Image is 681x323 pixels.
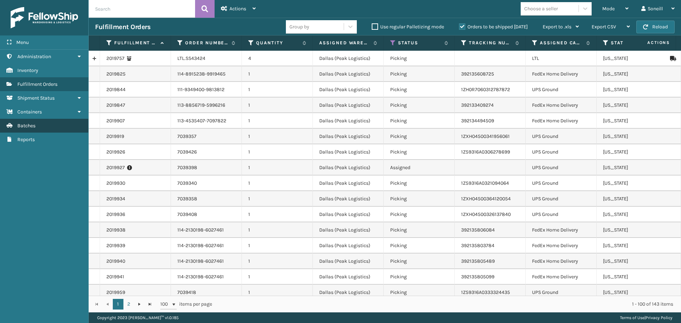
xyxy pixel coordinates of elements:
td: 114-2130198-6027461 [171,269,242,285]
a: 2019919 [106,133,124,140]
p: Copyright 2023 [PERSON_NAME]™ v 1.0.185 [97,312,179,323]
td: Dallas (Peak Logistics) [313,269,384,285]
td: Dallas (Peak Logistics) [313,285,384,300]
a: 2019938 [106,227,126,234]
a: 2 [123,299,134,310]
td: 1 [242,207,313,222]
a: 2019959 [106,289,125,296]
td: Dallas (Peak Logistics) [313,82,384,98]
td: 7039426 [171,144,242,160]
a: 392133409274 [461,102,494,108]
td: FedEx Home Delivery [526,269,597,285]
span: Menu [16,39,29,45]
div: 1 - 100 of 143 items [222,301,673,308]
td: Dallas (Peak Logistics) [313,176,384,191]
span: Containers [17,109,42,115]
td: [US_STATE] [597,129,668,144]
td: [US_STATE] [597,238,668,254]
td: Dallas (Peak Logistics) [313,207,384,222]
span: Actions [625,37,674,49]
td: UPS Ground [526,285,597,300]
td: Picking [384,285,455,300]
td: [US_STATE] [597,207,668,222]
td: 1 [242,98,313,113]
span: Actions [229,6,246,12]
td: UPS Ground [526,176,597,191]
td: Picking [384,66,455,82]
a: 392135805489 [461,258,495,264]
label: Status [398,40,441,46]
td: [US_STATE] [597,254,668,269]
a: 392135803784 [461,243,494,249]
span: Fulfillment Orders [17,81,57,87]
td: 1 [242,66,313,82]
td: 1 [242,254,313,269]
td: 1 [242,285,313,300]
td: 113-4535407-7097822 [171,113,242,129]
a: Go to the last page [145,299,155,310]
td: UPS Ground [526,144,597,160]
td: [US_STATE] [597,113,668,129]
td: 1 [242,82,313,98]
a: 2019941 [106,273,124,280]
a: 1ZXH04500341956061 [461,133,510,139]
td: FedEx Home Delivery [526,66,597,82]
td: LTL [526,51,597,66]
h3: Fulfillment Orders [95,23,150,31]
a: 2019934 [106,195,125,202]
label: Tracking Number [469,40,512,46]
td: 114-2130198-6027461 [171,254,242,269]
td: Picking [384,113,455,129]
span: Inventory [17,67,38,73]
td: Dallas (Peak Logistics) [313,66,384,82]
a: 2019844 [106,86,126,93]
td: Assigned [384,160,455,176]
td: Picking [384,98,455,113]
td: Dallas (Peak Logistics) [313,160,384,176]
td: [US_STATE] [597,144,668,160]
td: 7039340 [171,176,242,191]
td: [US_STATE] [597,269,668,285]
div: Group by [289,23,309,30]
td: [US_STATE] [597,285,668,300]
a: 1Z59316A0306278699 [461,149,510,155]
span: Mode [602,6,615,12]
a: Privacy Policy [646,315,672,320]
td: [US_STATE] [597,51,668,66]
span: Go to the last page [147,301,153,307]
td: [US_STATE] [597,222,668,238]
td: UPS Ground [526,191,597,207]
td: FedEx Home Delivery [526,98,597,113]
a: 392135805099 [461,274,494,280]
td: LTL.SS43424 [171,51,242,66]
div: Choose a seller [524,5,558,12]
span: Export to .xls [543,24,571,30]
td: Picking [384,82,455,98]
td: 1 [242,176,313,191]
td: Picking [384,129,455,144]
td: 114-2130198-6027461 [171,222,242,238]
img: logo [11,7,78,28]
span: Batches [17,123,35,129]
td: Dallas (Peak Logistics) [313,191,384,207]
td: Dallas (Peak Logistics) [313,113,384,129]
span: Export CSV [592,24,616,30]
span: Shipment Status [17,95,55,101]
a: 2019930 [106,180,125,187]
a: 2019825 [106,71,126,78]
button: Reload [636,21,675,33]
td: 7039418 [171,285,242,300]
td: 7039398 [171,160,242,176]
a: 2019939 [106,242,125,249]
td: Picking [384,269,455,285]
a: 2019927 [106,164,125,171]
span: Administration [17,54,51,60]
td: Picking [384,207,455,222]
td: Picking [384,238,455,254]
a: 2019926 [106,149,125,156]
td: [US_STATE] [597,98,668,113]
td: 7039408 [171,207,242,222]
a: 1Z59316A0321094064 [461,180,509,186]
td: UPS Ground [526,129,597,144]
a: 392135608725 [461,71,494,77]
